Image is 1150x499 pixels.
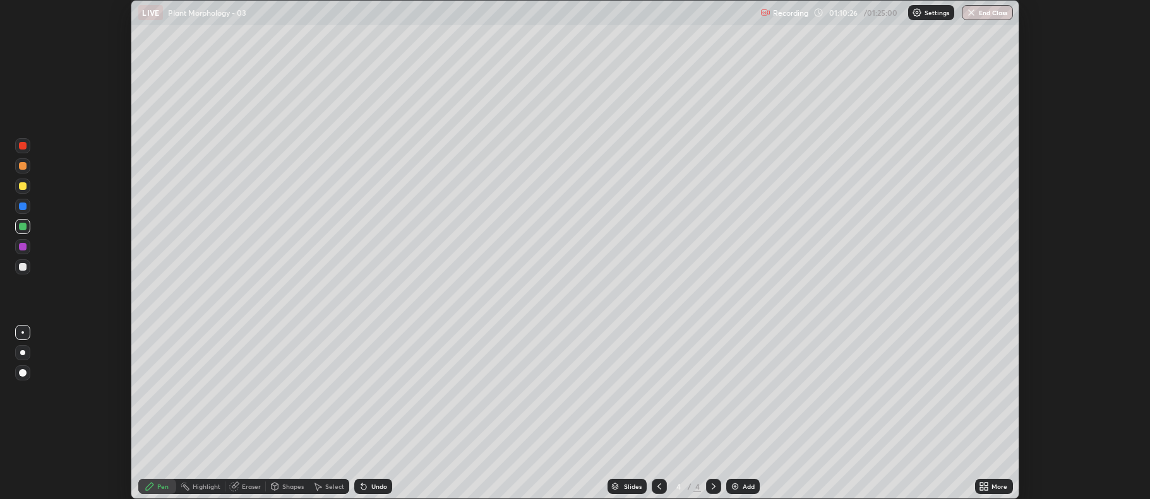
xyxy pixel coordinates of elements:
img: recording.375f2c34.svg [760,8,770,18]
p: Plant Morphology - 03 [168,8,246,18]
img: end-class-cross [966,8,976,18]
div: Slides [624,483,642,490]
div: / [687,483,691,490]
p: LIVE [142,8,159,18]
div: More [991,483,1007,490]
button: End Class [962,5,1013,20]
div: Highlight [193,483,220,490]
div: 4 [672,483,685,490]
div: Eraser [242,483,261,490]
div: Undo [371,483,387,490]
img: add-slide-button [730,481,740,491]
div: Select [325,483,344,490]
div: 4 [693,481,701,492]
p: Recording [773,8,808,18]
img: class-settings-icons [912,8,922,18]
div: Pen [157,483,169,490]
p: Settings [925,9,949,16]
div: Add [743,483,755,490]
div: Shapes [282,483,304,490]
